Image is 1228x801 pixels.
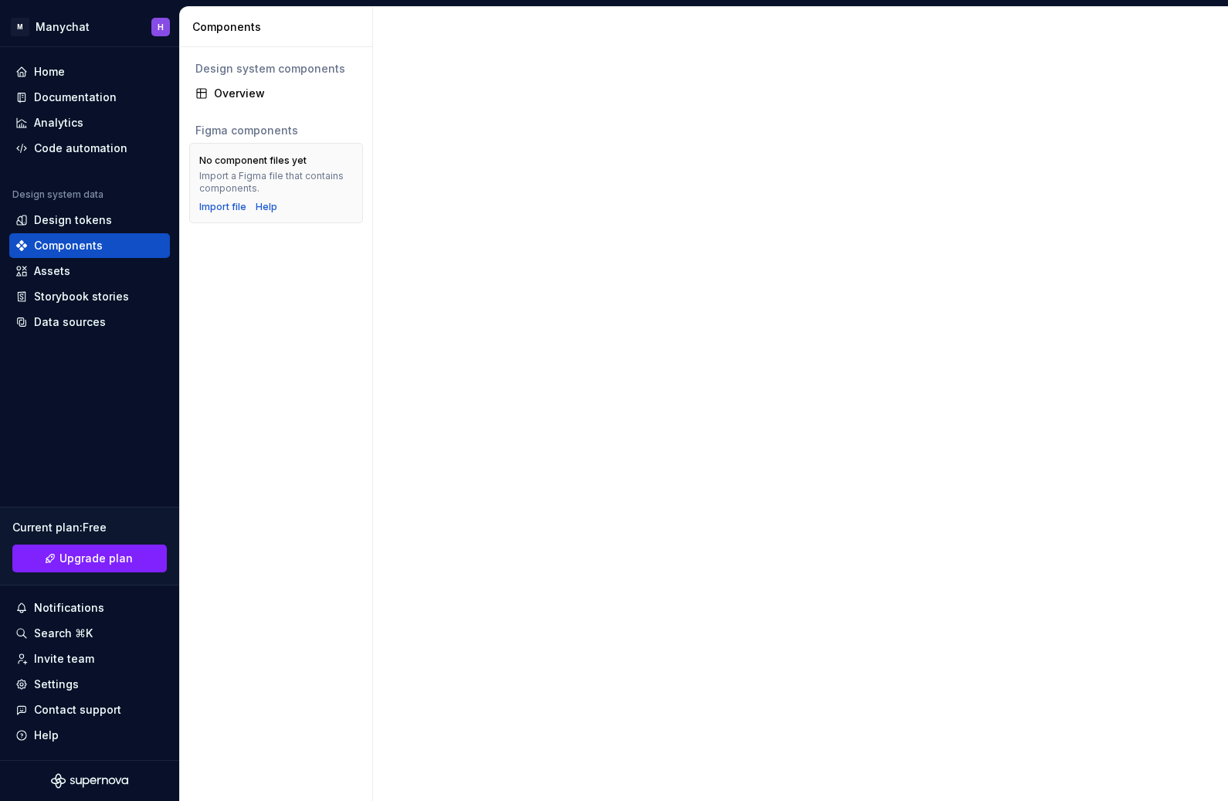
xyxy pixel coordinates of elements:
[34,64,65,80] div: Home
[59,551,133,566] span: Upgrade plan
[199,201,246,213] button: Import file
[34,600,104,616] div: Notifications
[34,263,70,279] div: Assets
[34,314,106,330] div: Data sources
[34,115,83,131] div: Analytics
[34,141,127,156] div: Code automation
[214,86,357,101] div: Overview
[9,136,170,161] a: Code automation
[9,621,170,646] button: Search ⌘K
[12,520,167,535] div: Current plan : Free
[9,59,170,84] a: Home
[3,10,176,43] button: MManychatH
[189,81,363,106] a: Overview
[34,626,93,641] div: Search ⌘K
[9,284,170,309] a: Storybook stories
[34,651,94,667] div: Invite team
[34,728,59,743] div: Help
[36,19,90,35] div: Manychat
[34,90,117,105] div: Documentation
[34,212,112,228] div: Design tokens
[9,208,170,232] a: Design tokens
[158,21,164,33] div: H
[12,188,103,201] div: Design system data
[9,723,170,748] button: Help
[199,170,353,195] div: Import a Figma file that contains components.
[9,85,170,110] a: Documentation
[9,596,170,620] button: Notifications
[34,677,79,692] div: Settings
[34,238,103,253] div: Components
[51,773,128,789] svg: Supernova Logo
[9,233,170,258] a: Components
[9,259,170,283] a: Assets
[256,201,277,213] a: Help
[11,18,29,36] div: M
[34,702,121,718] div: Contact support
[192,19,366,35] div: Components
[199,154,307,167] div: No component files yet
[195,61,357,76] div: Design system components
[9,672,170,697] a: Settings
[9,647,170,671] a: Invite team
[195,123,357,138] div: Figma components
[12,545,167,572] a: Upgrade plan
[9,310,170,334] a: Data sources
[34,289,129,304] div: Storybook stories
[9,110,170,135] a: Analytics
[9,697,170,722] button: Contact support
